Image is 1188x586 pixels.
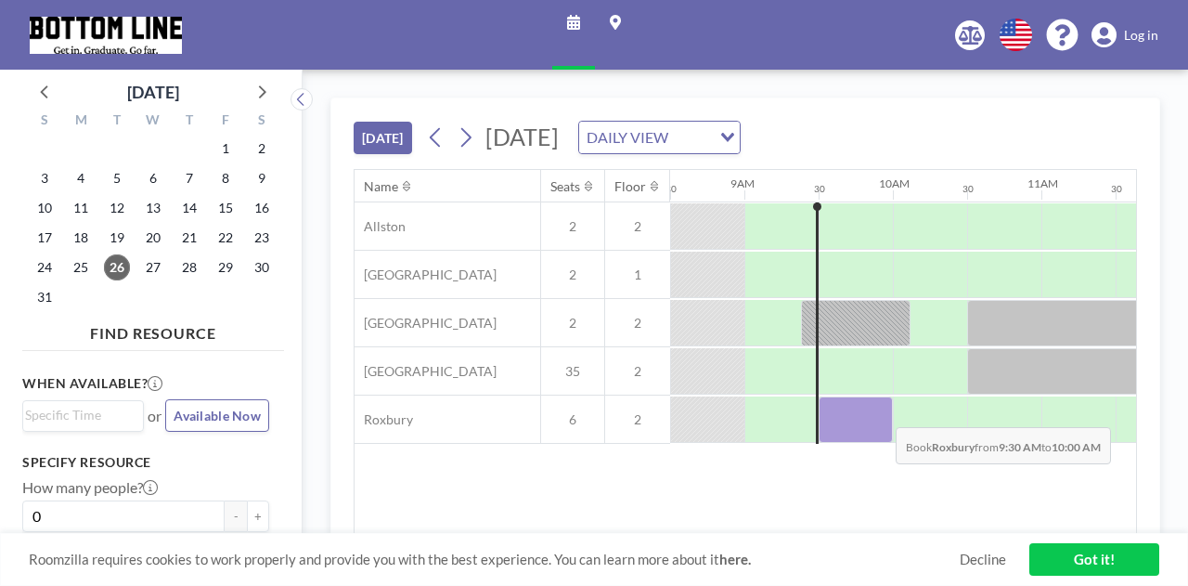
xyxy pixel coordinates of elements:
[1027,176,1058,190] div: 11AM
[104,225,130,251] span: Tuesday, August 19, 2025
[243,110,279,134] div: S
[32,254,58,280] span: Sunday, August 24, 2025
[136,110,172,134] div: W
[104,195,130,221] span: Tuesday, August 12, 2025
[213,225,239,251] span: Friday, August 22, 2025
[960,551,1006,568] a: Decline
[140,225,166,251] span: Wednesday, August 20, 2025
[541,363,604,380] span: 35
[68,165,94,191] span: Monday, August 4, 2025
[355,363,497,380] span: [GEOGRAPHIC_DATA]
[99,110,136,134] div: T
[23,401,143,429] div: Search for option
[485,123,559,150] span: [DATE]
[355,411,413,428] span: Roxbury
[719,551,751,567] a: here.
[171,110,207,134] div: T
[213,195,239,221] span: Friday, August 15, 2025
[814,183,825,195] div: 30
[249,195,275,221] span: Saturday, August 16, 2025
[32,195,58,221] span: Sunday, August 10, 2025
[355,218,406,235] span: Allston
[22,317,284,343] h4: FIND RESOURCE
[354,122,412,154] button: [DATE]
[68,254,94,280] span: Monday, August 25, 2025
[1111,183,1122,195] div: 30
[104,254,130,280] span: Tuesday, August 26, 2025
[364,178,398,195] div: Name
[1029,543,1159,576] a: Got it!
[68,195,94,221] span: Monday, August 11, 2025
[25,405,133,425] input: Search for option
[541,218,604,235] span: 2
[30,17,182,54] img: organization-logo
[896,427,1111,464] span: Book from to
[148,407,161,425] span: or
[22,478,158,497] label: How many people?
[1052,440,1101,454] b: 10:00 AM
[225,501,247,532] button: -
[104,165,130,191] span: Tuesday, August 5, 2025
[879,176,910,190] div: 10AM
[207,110,243,134] div: F
[605,363,670,380] span: 2
[249,136,275,162] span: Saturday, August 2, 2025
[68,225,94,251] span: Monday, August 18, 2025
[605,411,670,428] span: 2
[550,178,580,195] div: Seats
[165,399,269,432] button: Available Now
[213,165,239,191] span: Friday, August 8, 2025
[29,551,960,568] span: Roomzilla requires cookies to work properly and provide you with the best experience. You can lea...
[176,195,202,221] span: Thursday, August 14, 2025
[247,501,269,532] button: +
[1091,22,1158,48] a: Log in
[213,136,239,162] span: Friday, August 1, 2025
[140,254,166,280] span: Wednesday, August 27, 2025
[962,183,974,195] div: 30
[1124,27,1158,44] span: Log in
[541,315,604,332] span: 2
[605,218,670,235] span: 2
[140,165,166,191] span: Wednesday, August 6, 2025
[176,225,202,251] span: Thursday, August 21, 2025
[355,267,497,283] span: [GEOGRAPHIC_DATA]
[213,254,239,280] span: Friday, August 29, 2025
[665,183,677,195] div: 30
[932,440,975,454] b: Roxbury
[174,408,261,423] span: Available Now
[730,176,755,190] div: 9AM
[614,178,646,195] div: Floor
[541,411,604,428] span: 6
[63,110,99,134] div: M
[127,79,179,105] div: [DATE]
[22,454,269,471] h3: Specify resource
[32,284,58,310] span: Sunday, August 31, 2025
[583,125,672,150] span: DAILY VIEW
[674,125,709,150] input: Search for option
[27,110,63,134] div: S
[140,195,166,221] span: Wednesday, August 13, 2025
[355,315,497,332] span: [GEOGRAPHIC_DATA]
[249,254,275,280] span: Saturday, August 30, 2025
[176,254,202,280] span: Thursday, August 28, 2025
[32,225,58,251] span: Sunday, August 17, 2025
[999,440,1041,454] b: 9:30 AM
[32,165,58,191] span: Sunday, August 3, 2025
[249,225,275,251] span: Saturday, August 23, 2025
[249,165,275,191] span: Saturday, August 9, 2025
[605,267,670,283] span: 1
[605,315,670,332] span: 2
[579,122,740,153] div: Search for option
[176,165,202,191] span: Thursday, August 7, 2025
[541,267,604,283] span: 2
